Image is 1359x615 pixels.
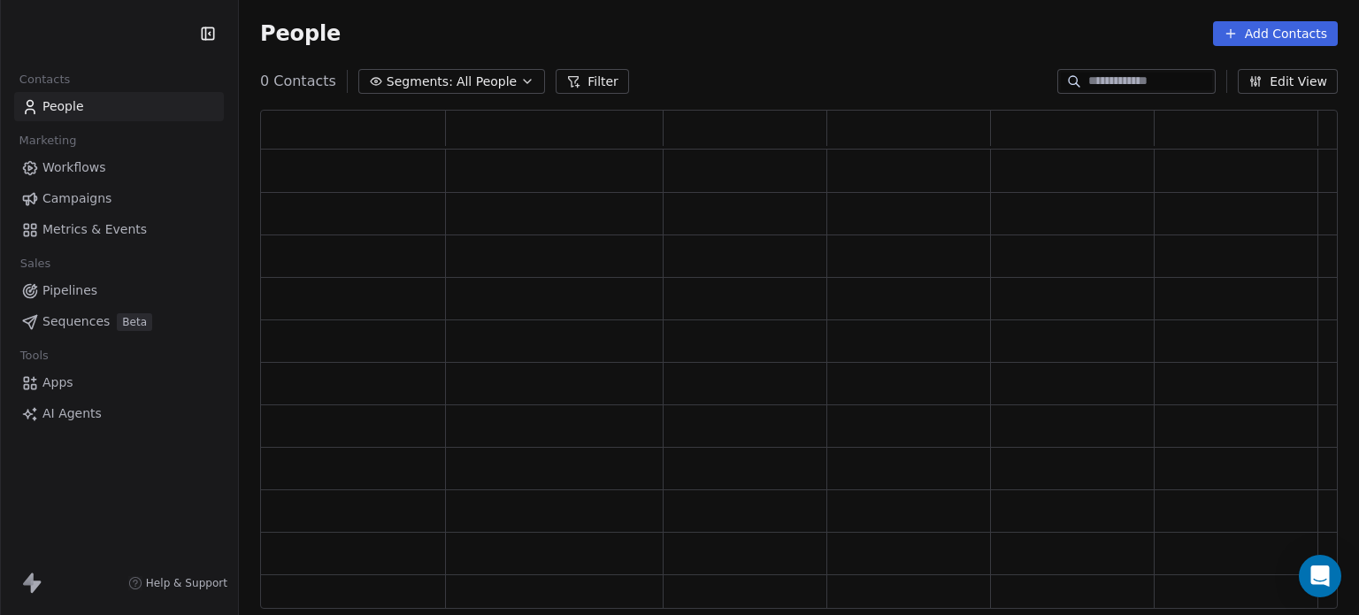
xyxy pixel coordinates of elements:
span: Help & Support [146,576,227,590]
a: AI Agents [14,399,224,428]
span: Apps [42,373,73,392]
span: People [260,20,341,47]
span: Marketing [12,127,84,154]
span: AI Agents [42,404,102,423]
span: Workflows [42,158,106,177]
span: Tools [12,342,56,369]
a: Metrics & Events [14,215,224,244]
a: People [14,92,224,121]
div: Open Intercom Messenger [1299,555,1341,597]
span: Campaigns [42,189,111,208]
a: Pipelines [14,276,224,305]
span: Sales [12,250,58,277]
button: Edit View [1238,69,1338,94]
a: Campaigns [14,184,224,213]
a: SequencesBeta [14,307,224,336]
span: Metrics & Events [42,220,147,239]
button: Add Contacts [1213,21,1338,46]
a: Help & Support [128,576,227,590]
span: Contacts [12,66,78,93]
span: 0 Contacts [260,71,336,92]
span: Sequences [42,312,110,331]
span: Pipelines [42,281,97,300]
span: All People [457,73,517,91]
button: Filter [556,69,629,94]
a: Workflows [14,153,224,182]
span: Segments: [387,73,453,91]
span: Beta [117,313,152,331]
span: People [42,97,84,116]
a: Apps [14,368,224,397]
